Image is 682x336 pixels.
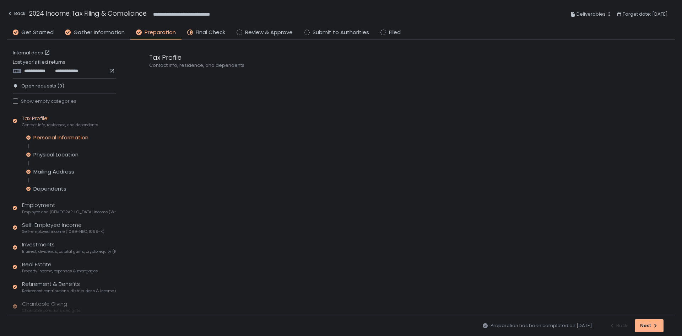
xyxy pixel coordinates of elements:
[22,288,116,294] span: Retirement contributions, distributions & income (1099-R, 5498)
[145,28,176,37] span: Preparation
[149,53,490,62] div: Tax Profile
[245,28,293,37] span: Review & Approve
[22,249,116,254] span: Interest, dividends, capital gains, crypto, equity (1099s, K-1s)
[22,201,116,215] div: Employment
[491,322,592,329] span: Preparation has been completed on [DATE]
[13,50,52,56] a: Internal docs
[7,9,26,18] div: Back
[22,300,81,314] div: Charitable Giving
[623,10,668,18] span: Target date: [DATE]
[22,261,98,274] div: Real Estate
[33,151,79,158] div: Physical Location
[22,122,98,128] span: Contact info, residence, and dependents
[7,9,26,20] button: Back
[29,9,147,18] h1: 2024 Income Tax Filing & Compliance
[74,28,125,37] span: Gather Information
[33,134,88,141] div: Personal Information
[22,268,98,274] span: Property income, expenses & mortgages
[635,319,664,332] button: Next
[22,229,104,234] span: Self-employed income (1099-NEC, 1099-K)
[33,168,74,175] div: Mailing Address
[21,83,64,89] span: Open requests (0)
[389,28,401,37] span: Filed
[313,28,369,37] span: Submit to Authorities
[13,59,116,74] div: Last year's filed returns
[33,185,66,192] div: Dependents
[22,114,98,128] div: Tax Profile
[640,322,658,329] div: Next
[22,241,116,254] div: Investments
[149,62,490,69] div: Contact info, residence, and dependents
[22,308,81,313] span: Charitable donations and gifts
[22,280,116,294] div: Retirement & Benefits
[21,28,54,37] span: Get Started
[22,209,116,215] span: Employee and [DEMOGRAPHIC_DATA] income (W-2s)
[22,221,104,235] div: Self-Employed Income
[577,10,611,18] span: Deliverables: 3
[196,28,225,37] span: Final Check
